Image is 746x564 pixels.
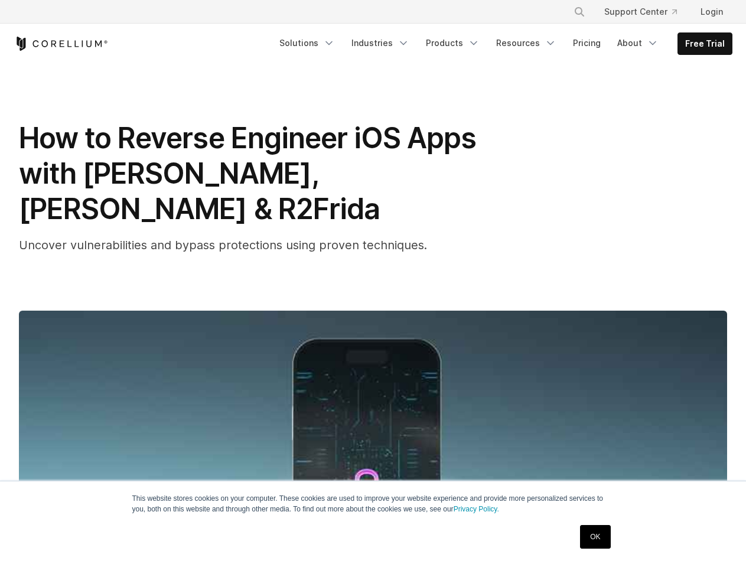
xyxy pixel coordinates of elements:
[14,37,108,51] a: Corellium Home
[132,493,614,514] p: This website stores cookies on your computer. These cookies are used to improve your website expe...
[566,32,608,54] a: Pricing
[678,33,732,54] a: Free Trial
[691,1,732,22] a: Login
[19,120,476,226] span: How to Reverse Engineer iOS Apps with [PERSON_NAME], [PERSON_NAME] & R2Frida
[610,32,666,54] a: About
[344,32,416,54] a: Industries
[569,1,590,22] button: Search
[580,525,610,549] a: OK
[272,32,342,54] a: Solutions
[489,32,563,54] a: Resources
[19,238,427,252] span: Uncover vulnerabilities and bypass protections using proven techniques.
[419,32,487,54] a: Products
[272,32,732,55] div: Navigation Menu
[595,1,686,22] a: Support Center
[559,1,732,22] div: Navigation Menu
[454,505,499,513] a: Privacy Policy.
